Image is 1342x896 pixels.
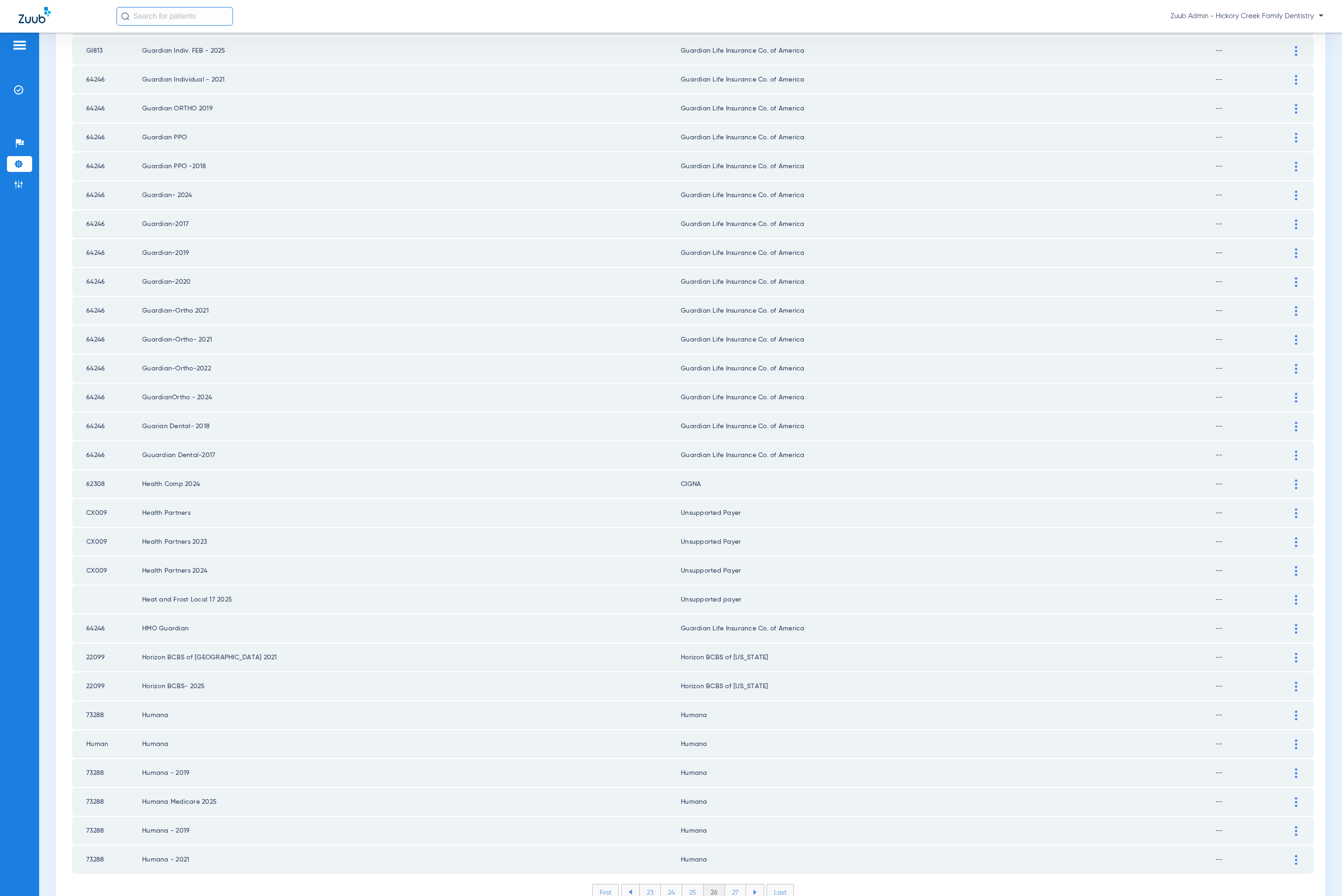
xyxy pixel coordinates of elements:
[1295,393,1297,403] img: group-vertical.svg
[142,817,681,845] td: Humana - 2019
[72,730,142,758] td: Human
[142,181,681,209] td: Guardian- 2024
[72,37,142,65] td: GI813
[1295,104,1297,114] img: group-vertical.svg
[142,355,681,383] td: Guardian-Ortho-2022
[72,643,142,671] td: 22099
[1295,653,1297,663] img: group-vertical.svg
[681,817,1216,845] td: Humana
[1295,75,1297,85] img: group-vertical.svg
[1216,123,1288,151] td: --
[72,239,142,267] td: 64246
[681,846,1216,874] td: Humana
[681,615,1216,643] td: Guardian Life Insurance Co. of America
[1216,95,1288,123] td: --
[142,470,681,498] td: Health Comp 2024
[1216,470,1288,498] td: --
[72,66,142,94] td: 64246
[142,268,681,296] td: Guardian-2020
[1295,537,1297,547] img: group-vertical.svg
[72,152,142,180] td: 64246
[629,889,632,895] img: arrow-left-blue.svg
[1216,297,1288,325] td: --
[1295,191,1297,200] img: group-vertical.svg
[1216,210,1288,238] td: --
[72,672,142,700] td: 22099
[1216,586,1288,614] td: --
[1216,759,1288,787] td: --
[72,817,142,845] td: 73288
[142,239,681,267] td: Guardian-2019
[1216,817,1288,845] td: --
[1216,326,1288,354] td: --
[681,528,1216,556] td: Unsupported Payer
[1216,383,1288,411] td: --
[681,66,1216,94] td: Guardian Life Insurance Co. of America
[72,557,142,585] td: CX009
[1216,701,1288,729] td: --
[1295,711,1297,720] img: group-vertical.svg
[1295,277,1297,287] img: group-vertical.svg
[19,7,51,23] img: Zuub Logo
[1295,479,1297,489] img: group-vertical.svg
[1295,422,1297,431] img: group-vertical.svg
[72,412,142,440] td: 64246
[72,123,142,151] td: 64246
[1295,248,1297,258] img: group-vertical.svg
[1295,624,1297,634] img: group-vertical.svg
[753,890,757,895] img: arrow-right-blue.svg
[681,326,1216,354] td: Guardian Life Insurance Co. of America
[681,643,1216,671] td: Horizon BCBS of [US_STATE]
[72,528,142,556] td: CX009
[72,355,142,383] td: 64246
[1295,335,1297,345] img: group-vertical.svg
[1295,566,1297,576] img: group-vertical.svg
[681,123,1216,151] td: Guardian Life Insurance Co. of America
[142,499,681,527] td: Health Partners
[72,499,142,527] td: CX009
[142,643,681,671] td: Horizon BCBS of [GEOGRAPHIC_DATA] 2021
[1216,499,1288,527] td: --
[142,701,681,729] td: Humana
[72,846,142,874] td: 73288
[116,7,233,26] input: Search for patients
[1216,181,1288,209] td: --
[142,66,681,94] td: Guardian Individual - 2021
[142,586,681,614] td: Heat and Frost Local 17 2025
[1216,152,1288,180] td: --
[142,615,681,643] td: HMO Guardian
[681,95,1216,123] td: Guardian Life Insurance Co. of America
[1295,508,1297,518] img: group-vertical.svg
[1295,739,1297,749] img: group-vertical.svg
[72,470,142,498] td: 62308
[72,181,142,209] td: 64246
[1295,162,1297,171] img: group-vertical.svg
[1216,268,1288,296] td: --
[72,210,142,238] td: 64246
[1216,37,1288,65] td: --
[72,615,142,643] td: 64246
[681,557,1216,585] td: Unsupported Payer
[1216,441,1288,469] td: --
[681,152,1216,180] td: Guardian Life Insurance Co. of America
[681,672,1216,700] td: Horizon BCBS of [US_STATE]
[142,37,681,65] td: Guardian Indiv. FEB - 2025
[12,40,27,51] img: hamburger-icon
[1171,12,1323,21] span: Zuub Admin - Hickory Creek Family Dentistry
[1216,788,1288,816] td: --
[1295,364,1297,374] img: group-vertical.svg
[72,95,142,123] td: 64246
[1295,826,1297,836] img: group-vertical.svg
[1295,595,1297,605] img: group-vertical.svg
[681,210,1216,238] td: Guardian Life Insurance Co. of America
[1216,643,1288,671] td: --
[1216,730,1288,758] td: --
[142,297,681,325] td: Guardian-Ortho 2021
[1216,412,1288,440] td: --
[142,210,681,238] td: Guardian-2017
[72,326,142,354] td: 64246
[142,557,681,585] td: Health Partners 2024
[681,586,1216,614] td: Unsupported payer
[72,383,142,411] td: 64246
[681,181,1216,209] td: Guardian Life Insurance Co. of America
